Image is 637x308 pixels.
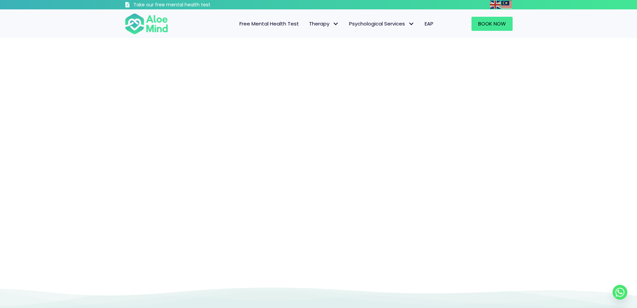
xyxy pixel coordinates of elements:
a: Free Mental Health Test [234,17,304,31]
img: en [490,1,501,9]
img: ms [501,1,512,9]
h3: Take our free mental health test [133,2,246,8]
a: Book Now [471,17,513,31]
span: Psychological Services: submenu [407,19,416,29]
span: Psychological Services [349,20,415,27]
a: Malay [501,1,513,8]
nav: Menu [177,17,438,31]
iframe: null [125,70,513,271]
a: EAP [420,17,438,31]
span: Free Mental Health Test [239,20,299,27]
span: Book Now [478,20,506,27]
a: Psychological ServicesPsychological Services: submenu [344,17,420,31]
span: Therapy: submenu [331,19,341,29]
a: Whatsapp [613,285,627,300]
a: English [490,1,501,8]
span: Therapy [309,20,339,27]
span: EAP [425,20,433,27]
img: Aloe mind Logo [125,13,168,35]
a: TherapyTherapy: submenu [304,17,344,31]
a: Take our free mental health test [125,2,246,9]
